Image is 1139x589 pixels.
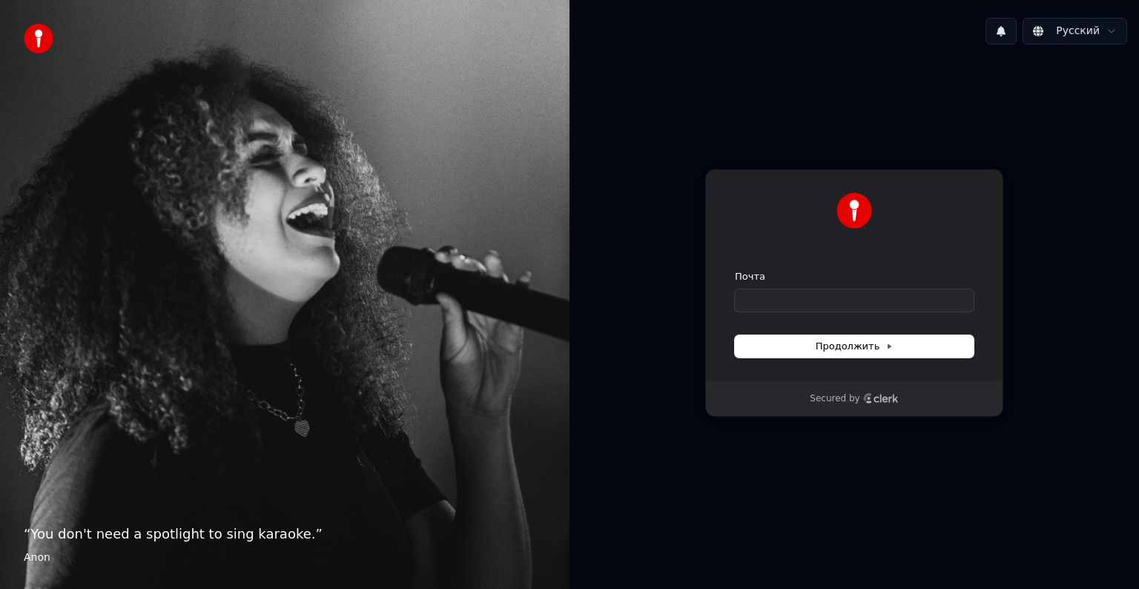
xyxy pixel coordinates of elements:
p: “ You don't need a spotlight to sing karaoke. ” [24,524,546,544]
img: youka [24,24,53,53]
img: Youka [836,193,872,228]
button: Продолжить [735,335,974,358]
a: Clerk logo [863,393,899,404]
footer: Anon [24,550,546,565]
label: Почта [735,270,765,283]
span: Продолжить [816,340,894,353]
p: Secured by [810,393,859,405]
